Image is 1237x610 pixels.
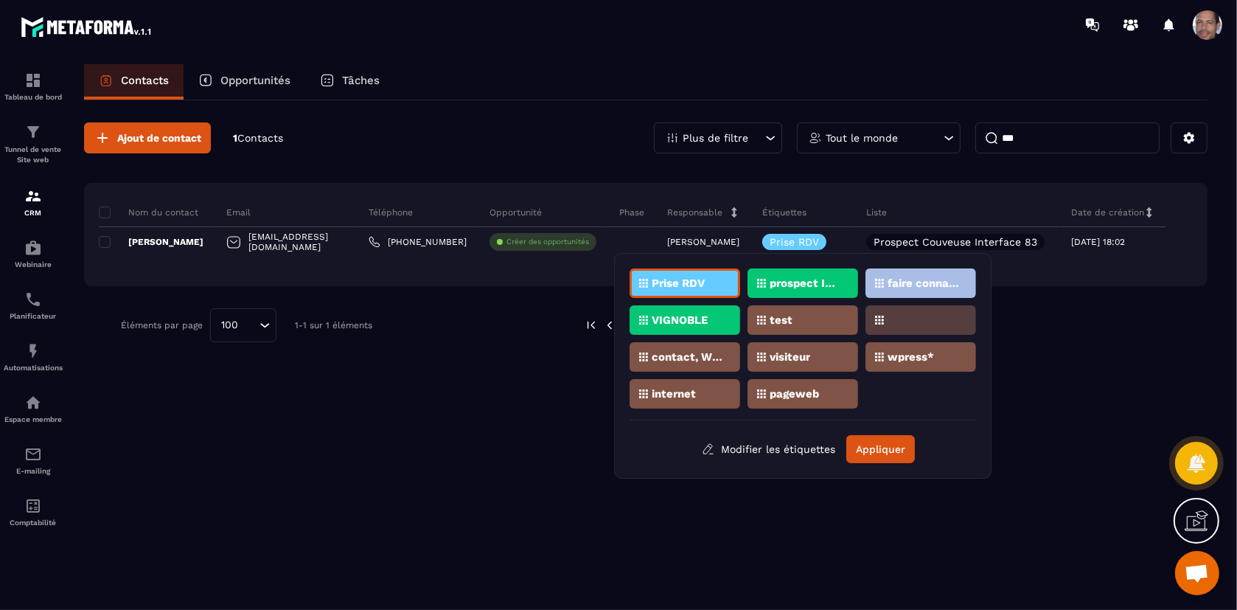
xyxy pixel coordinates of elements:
p: 1 [233,131,283,145]
p: Phase [619,207,644,218]
p: Prise RDV [770,237,819,247]
p: Étiquettes [762,207,806,218]
a: automationsautomationsAutomatisations [4,331,63,383]
p: CRM [4,209,63,217]
img: prev [585,319,598,332]
img: formation [24,187,42,205]
img: logo [21,13,153,40]
p: Éléments par page [121,320,203,330]
a: formationformationCRM [4,176,63,228]
a: formationformationTableau de bord [4,60,63,112]
p: prospect Interface83 [770,278,841,288]
button: Appliquer [846,435,915,463]
p: Tâches [342,74,380,87]
img: scheduler [24,291,42,308]
p: Opportunités [220,74,290,87]
p: Webinaire [4,260,63,268]
a: Opportunités [184,64,305,100]
span: 100 [216,317,243,333]
a: automationsautomationsEspace membre [4,383,63,434]
p: Date de création [1071,207,1144,218]
p: Prise RDV [652,278,705,288]
p: faire connaissance [888,278,959,288]
p: Email [226,207,251,218]
p: Opportunité [489,207,542,218]
p: Contacts [121,74,169,87]
span: Ajout de contact [117,131,201,145]
p: Comptabilité [4,519,63,527]
button: Modifier les étiquettes [691,436,846,462]
p: Planificateur [4,312,63,320]
p: contact, Wp, visiteur, [652,352,723,362]
p: Téléphone [369,207,413,218]
p: visiteur [770,352,810,362]
img: prev [603,319,616,332]
a: accountantaccountantComptabilité [4,486,63,538]
p: internet [652,389,696,399]
p: wpress* [888,352,934,362]
div: Search for option [210,308,276,342]
p: Nom du contact [99,207,198,218]
p: E-mailing [4,467,63,475]
p: Tunnel de vente Site web [4,145,63,165]
p: Responsable [667,207,722,218]
a: Tâches [305,64,394,100]
input: Search for option [243,317,256,333]
p: Espace membre [4,415,63,423]
img: accountant [24,497,42,515]
img: automations [24,394,42,412]
p: [DATE] 18:02 [1071,237,1125,247]
button: Ajout de contact [84,122,211,153]
p: Créer des opportunités [506,237,589,247]
a: Contacts [84,64,184,100]
p: test [770,315,792,325]
a: emailemailE-mailing [4,434,63,486]
p: Prospect Couveuse Interface 83 [874,237,1037,247]
a: automationsautomationsWebinaire [4,228,63,280]
p: Automatisations [4,364,63,372]
a: schedulerschedulerPlanificateur [4,280,63,331]
p: 1-1 sur 1 éléments [295,320,372,330]
p: VIGNOBLE [652,315,708,325]
p: Tableau de bord [4,93,63,101]
img: email [24,446,42,463]
img: automations [24,239,42,257]
a: formationformationTunnel de vente Site web [4,112,63,176]
p: [PERSON_NAME] [667,237,739,247]
p: pageweb [770,389,819,399]
img: automations [24,342,42,360]
p: [PERSON_NAME] [99,236,203,248]
p: Liste [866,207,887,218]
span: Contacts [237,132,283,144]
div: Ouvrir le chat [1175,551,1219,595]
img: formation [24,72,42,89]
a: [PHONE_NUMBER] [369,236,467,248]
p: Plus de filtre [683,133,748,143]
img: formation [24,123,42,141]
p: Tout le monde [826,133,898,143]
